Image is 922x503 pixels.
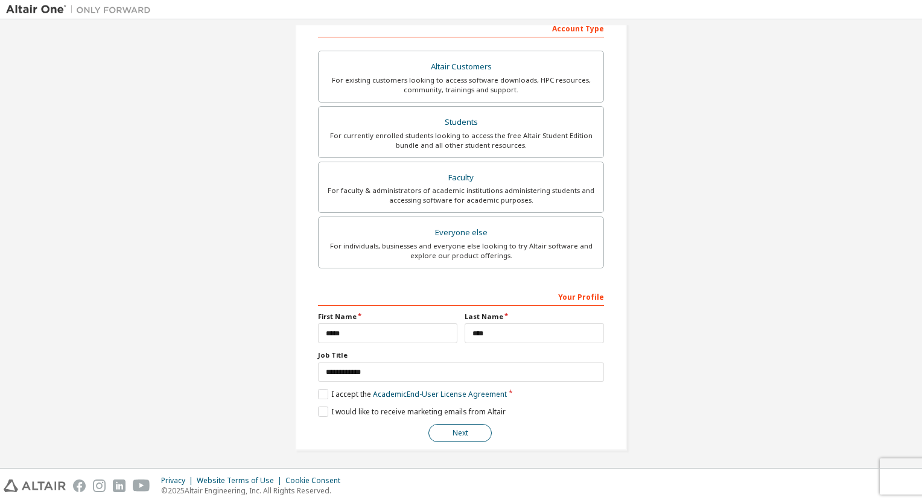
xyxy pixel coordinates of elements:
[6,4,157,16] img: Altair One
[318,350,604,360] label: Job Title
[326,169,596,186] div: Faculty
[4,479,66,492] img: altair_logo.svg
[161,476,197,486] div: Privacy
[326,59,596,75] div: Altair Customers
[113,479,126,492] img: linkedin.svg
[318,18,604,37] div: Account Type
[285,476,348,486] div: Cookie Consent
[326,241,596,261] div: For individuals, businesses and everyone else looking to try Altair software and explore our prod...
[326,186,596,205] div: For faculty & administrators of academic institutions administering students and accessing softwa...
[428,424,492,442] button: Next
[318,286,604,306] div: Your Profile
[93,479,106,492] img: instagram.svg
[318,389,507,399] label: I accept the
[73,479,86,492] img: facebook.svg
[161,486,348,496] p: © 2025 Altair Engineering, Inc. All Rights Reserved.
[373,389,507,399] a: Academic End-User License Agreement
[326,114,596,131] div: Students
[318,407,506,417] label: I would like to receive marketing emails from Altair
[465,312,604,321] label: Last Name
[326,75,596,95] div: For existing customers looking to access software downloads, HPC resources, community, trainings ...
[133,479,150,492] img: youtube.svg
[197,476,285,486] div: Website Terms of Use
[326,224,596,241] div: Everyone else
[326,131,596,150] div: For currently enrolled students looking to access the free Altair Student Edition bundle and all ...
[318,312,457,321] label: First Name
